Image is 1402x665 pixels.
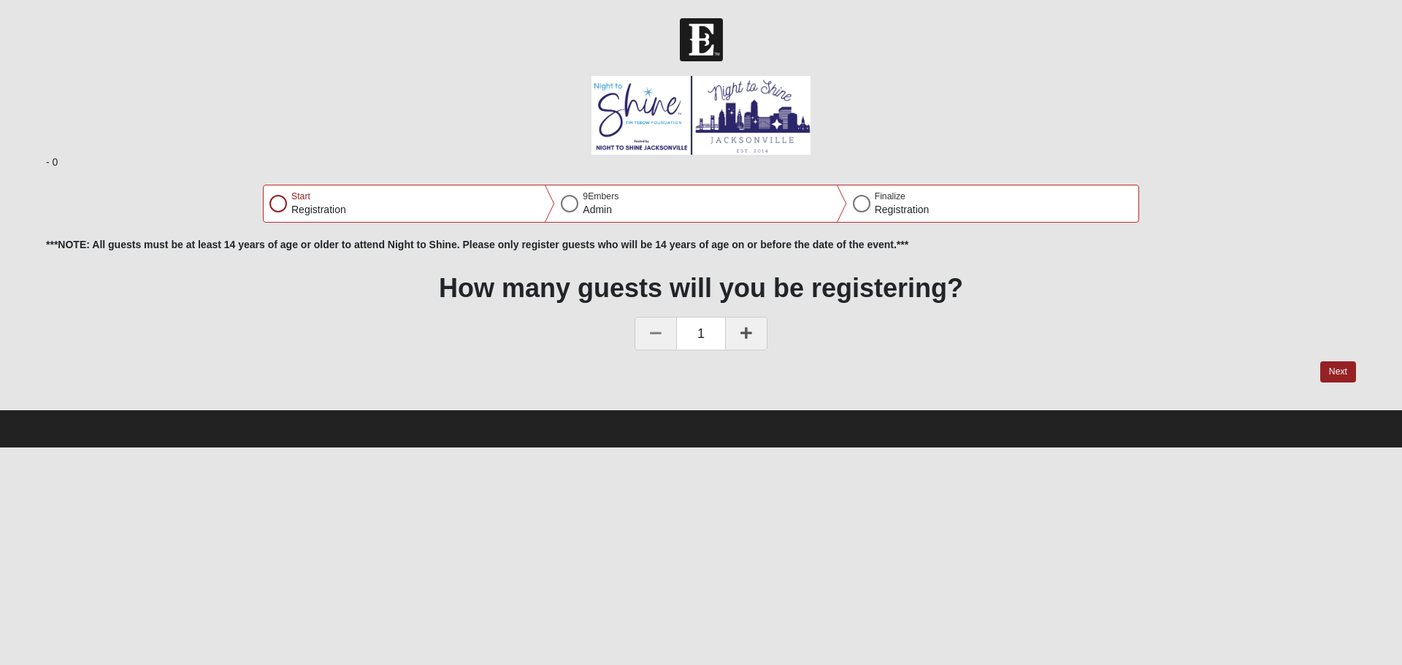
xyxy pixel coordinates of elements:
[1320,361,1356,383] button: Next
[680,18,723,61] img: Church of Eleven22 Logo
[126,239,908,250] span: sts must be at least 14 years of age or older to attend Night to Shine. Please only register gues...
[583,202,618,218] p: Admin
[591,76,811,155] img: Nonprofit_Designs_-_2025-01-29T121338.854.png
[46,239,908,250] b: ***NOTE: All gue
[291,202,346,218] p: Registration
[46,272,1356,304] h1: How many guests will you be registering?
[583,191,618,201] span: 9Embers
[677,317,725,350] span: 1
[46,155,1356,170] div: - 0
[875,202,930,218] p: Registration
[875,191,905,201] span: Finalize
[291,191,310,201] span: Start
